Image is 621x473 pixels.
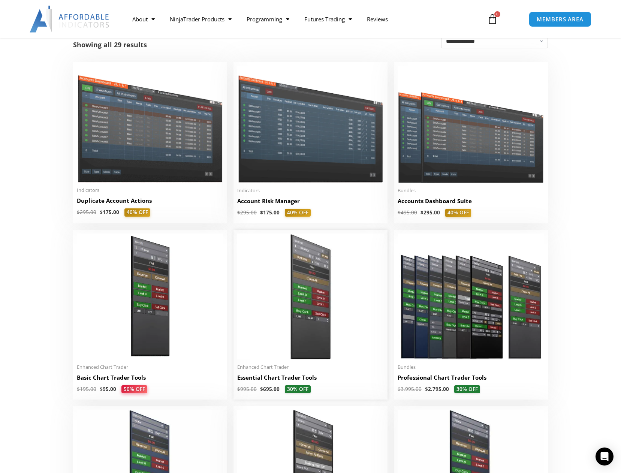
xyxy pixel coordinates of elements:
bdi: 295.00 [420,209,440,216]
img: LogoAI | Affordable Indicators – NinjaTrader [30,6,110,33]
a: Programming [239,10,297,28]
a: Reviews [359,10,395,28]
span: 40% OFF [124,208,150,217]
bdi: 175.00 [100,209,119,216]
span: $ [260,209,263,216]
span: 0 [494,11,500,17]
a: NinjaTrader Products [162,10,239,28]
bdi: 495.00 [398,209,417,216]
bdi: 295.00 [237,209,257,216]
a: About [125,10,162,28]
img: Accounts Dashboard Suite [398,66,544,183]
span: Enhanced Chart Trader [237,364,384,370]
span: $ [237,386,240,392]
span: $ [77,386,80,392]
span: 30% OFF [454,385,480,394]
bdi: 175.00 [260,209,280,216]
span: $ [425,386,428,392]
span: $ [237,209,240,216]
bdi: 195.00 [77,386,96,392]
img: Duplicate Account Actions [77,66,223,183]
h2: Accounts Dashboard Suite [398,197,544,205]
span: $ [398,209,401,216]
a: Essential Chart Trader Tools [237,374,384,385]
span: Indicators [77,187,223,193]
span: Indicators [237,187,384,194]
img: BasicTools [77,234,223,359]
h2: Basic Chart Trader Tools [77,374,223,382]
a: Account Risk Manager [237,197,384,209]
span: 50% OFF [121,385,148,393]
h2: Duplicate Account Actions [77,197,223,205]
a: Professional Chart Trader Tools [398,374,544,385]
a: Basic Chart Trader Tools [77,374,223,385]
bdi: 95.00 [100,386,116,392]
a: MEMBERS AREA [529,12,591,27]
bdi: 2,795.00 [425,386,449,392]
span: Bundles [398,364,544,370]
span: $ [398,386,401,392]
div: Open Intercom Messenger [596,448,614,466]
span: Bundles [398,187,544,194]
a: Duplicate Account Actions [77,197,223,208]
h2: Account Risk Manager [237,197,384,205]
a: Accounts Dashboard Suite [398,197,544,209]
span: 30% OFF [285,385,311,394]
a: Futures Trading [297,10,359,28]
h2: Professional Chart Trader Tools [398,374,544,382]
span: $ [100,209,103,216]
p: Showing all 29 results [73,41,147,48]
span: $ [100,386,103,392]
nav: Menu [125,10,479,28]
bdi: 995.00 [237,386,257,392]
span: 40% OFF [285,209,311,217]
span: $ [260,386,263,392]
bdi: 295.00 [77,209,96,216]
h2: Essential Chart Trader Tools [237,374,384,382]
img: Essential Chart Trader Tools [237,234,384,359]
select: Shop order [441,34,548,48]
span: $ [77,209,80,216]
span: $ [420,209,423,216]
a: 0 [476,8,509,30]
bdi: 3,995.00 [398,386,422,392]
img: ProfessionalToolsBundlePage [398,234,544,359]
bdi: 695.00 [260,386,280,392]
img: Account Risk Manager [237,66,384,183]
span: Enhanced Chart Trader [77,364,223,370]
span: MEMBERS AREA [537,16,584,22]
span: 40% OFF [445,209,471,217]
